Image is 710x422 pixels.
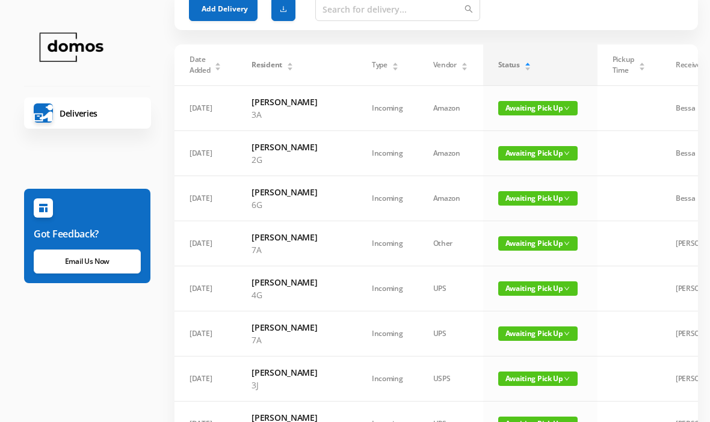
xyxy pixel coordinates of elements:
[638,61,646,68] div: Sort
[357,221,418,266] td: Incoming
[461,66,468,69] i: icon: caret-down
[174,311,236,356] td: [DATE]
[252,289,342,301] p: 4G
[638,66,645,69] i: icon: caret-down
[498,191,578,206] span: Awaiting Pick Up
[174,86,236,131] td: [DATE]
[252,321,342,334] h6: [PERSON_NAME]
[252,60,282,70] span: Resident
[252,153,342,166] p: 2G
[190,54,211,76] span: Date Added
[418,356,483,402] td: USPS
[564,195,570,201] i: icon: down
[564,286,570,292] i: icon: down
[252,141,342,153] h6: [PERSON_NAME]
[252,334,342,346] p: 7A
[286,61,293,64] i: icon: caret-up
[174,356,236,402] td: [DATE]
[24,97,151,129] a: Deliveries
[498,281,578,296] span: Awaiting Pick Up
[524,66,531,69] i: icon: caret-down
[34,249,141,274] a: Email Us Now
[357,176,418,221] td: Incoming
[461,61,468,68] div: Sort
[357,266,418,311] td: Incoming
[498,146,578,161] span: Awaiting Pick Up
[418,131,483,176] td: Amazon
[498,372,578,386] span: Awaiting Pick Up
[286,66,293,69] i: icon: caret-down
[392,61,398,64] i: icon: caret-up
[524,61,531,64] i: icon: caret-up
[174,221,236,266] td: [DATE]
[34,227,141,241] h6: Got Feedback?
[215,66,221,69] i: icon: caret-down
[564,150,570,156] i: icon: down
[498,101,578,115] span: Awaiting Pick Up
[252,186,342,198] h6: [PERSON_NAME]
[252,243,342,256] p: 7A
[461,61,468,64] i: icon: caret-up
[215,61,221,64] i: icon: caret-up
[392,61,399,68] div: Sort
[357,86,418,131] td: Incoming
[252,276,342,289] h6: [PERSON_NAME]
[524,61,531,68] div: Sort
[418,86,483,131] td: Amazon
[252,366,342,379] h6: [PERSON_NAME]
[252,231,342,243] h6: [PERSON_NAME]
[392,66,398,69] i: icon: caret-down
[252,379,342,391] p: 3J
[252,96,342,108] h6: [PERSON_NAME]
[564,331,570,337] i: icon: down
[465,5,473,13] i: icon: search
[498,60,520,70] span: Status
[418,266,483,311] td: UPS
[252,108,342,121] p: 3A
[174,131,236,176] td: [DATE]
[418,221,483,266] td: Other
[174,176,236,221] td: [DATE]
[418,176,483,221] td: Amazon
[286,61,294,68] div: Sort
[372,60,387,70] span: Type
[252,198,342,211] p: 6G
[564,105,570,111] i: icon: down
[357,356,418,402] td: Incoming
[613,54,634,76] span: Pickup Time
[418,311,483,356] td: UPS
[498,236,578,251] span: Awaiting Pick Up
[564,376,570,382] i: icon: down
[498,326,578,341] span: Awaiting Pick Up
[214,61,221,68] div: Sort
[638,61,645,64] i: icon: caret-up
[564,240,570,246] i: icon: down
[357,311,418,356] td: Incoming
[357,131,418,176] td: Incoming
[174,266,236,311] td: [DATE]
[433,60,457,70] span: Vendor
